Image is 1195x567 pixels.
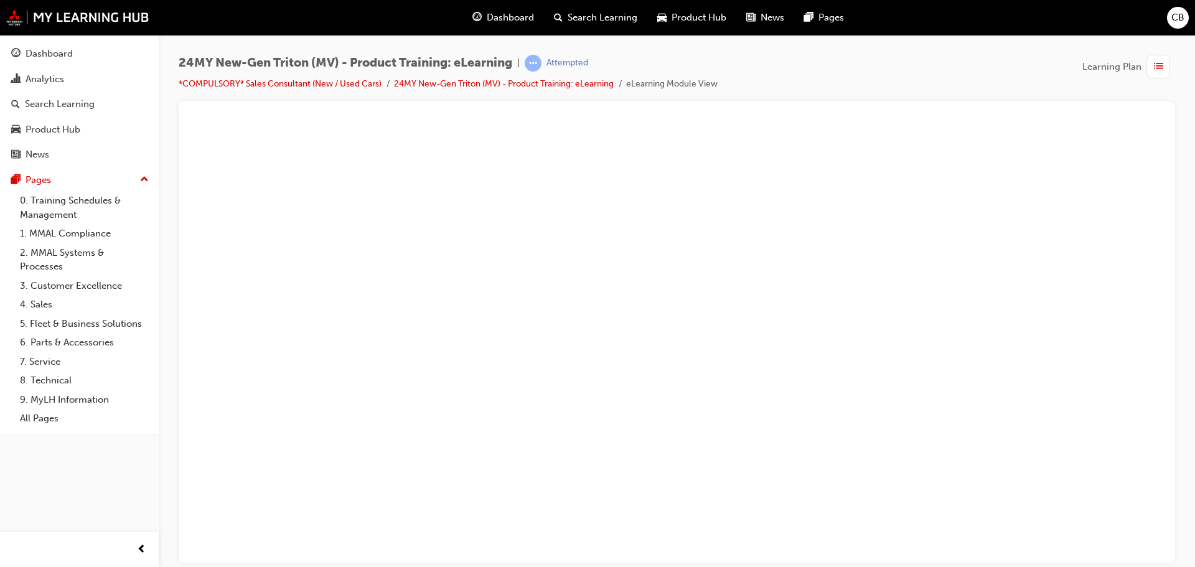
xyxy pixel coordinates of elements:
a: 1. MMAL Compliance [15,224,154,243]
a: Product Hub [5,118,154,141]
a: Search Learning [5,93,154,116]
button: Pages [5,169,154,192]
span: News [761,11,784,25]
a: 9. MyLH Information [15,390,154,410]
span: prev-icon [137,542,146,558]
a: Dashboard [5,42,154,65]
a: car-iconProduct Hub [647,5,736,30]
button: Learning Plan [1082,55,1175,78]
span: | [517,56,520,70]
a: pages-iconPages [794,5,854,30]
span: car-icon [11,124,21,136]
span: Dashboard [487,11,534,25]
span: news-icon [746,10,756,26]
a: News [5,143,154,166]
a: 24MY New-Gen Triton (MV) - Product Training: eLearning [394,78,614,89]
a: All Pages [15,409,154,428]
span: pages-icon [11,175,21,186]
a: 3. Customer Excellence [15,276,154,296]
div: Product Hub [26,123,80,137]
div: Attempted [546,57,588,69]
div: Dashboard [26,47,73,61]
span: Learning Plan [1082,60,1141,74]
a: news-iconNews [736,5,794,30]
a: 4. Sales [15,295,154,314]
span: guage-icon [472,10,482,26]
a: 2. MMAL Systems & Processes [15,243,154,276]
a: search-iconSearch Learning [544,5,647,30]
span: Pages [818,11,844,25]
span: guage-icon [11,49,21,60]
span: search-icon [11,99,20,110]
span: up-icon [140,172,149,188]
span: Product Hub [672,11,726,25]
div: Pages [26,173,51,187]
img: mmal [6,9,149,26]
span: 24MY New-Gen Triton (MV) - Product Training: eLearning [179,56,512,70]
span: learningRecordVerb_ATTEMPT-icon [525,55,541,72]
button: DashboardAnalyticsSearch LearningProduct HubNews [5,40,154,169]
a: 0. Training Schedules & Management [15,191,154,224]
div: News [26,148,49,162]
span: pages-icon [804,10,813,26]
span: CB [1171,11,1184,25]
a: *COMPULSORY* Sales Consultant (New / Used Cars) [179,78,382,89]
a: 5. Fleet & Business Solutions [15,314,154,334]
span: Search Learning [568,11,637,25]
a: 7. Service [15,352,154,372]
div: Analytics [26,72,64,87]
button: CB [1167,7,1189,29]
div: Search Learning [25,97,95,111]
li: eLearning Module View [626,77,718,91]
a: Analytics [5,68,154,91]
span: list-icon [1154,59,1163,75]
span: search-icon [554,10,563,26]
a: 8. Technical [15,371,154,390]
span: news-icon [11,149,21,161]
span: chart-icon [11,74,21,85]
a: 6. Parts & Accessories [15,333,154,352]
a: guage-iconDashboard [462,5,544,30]
span: car-icon [657,10,667,26]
